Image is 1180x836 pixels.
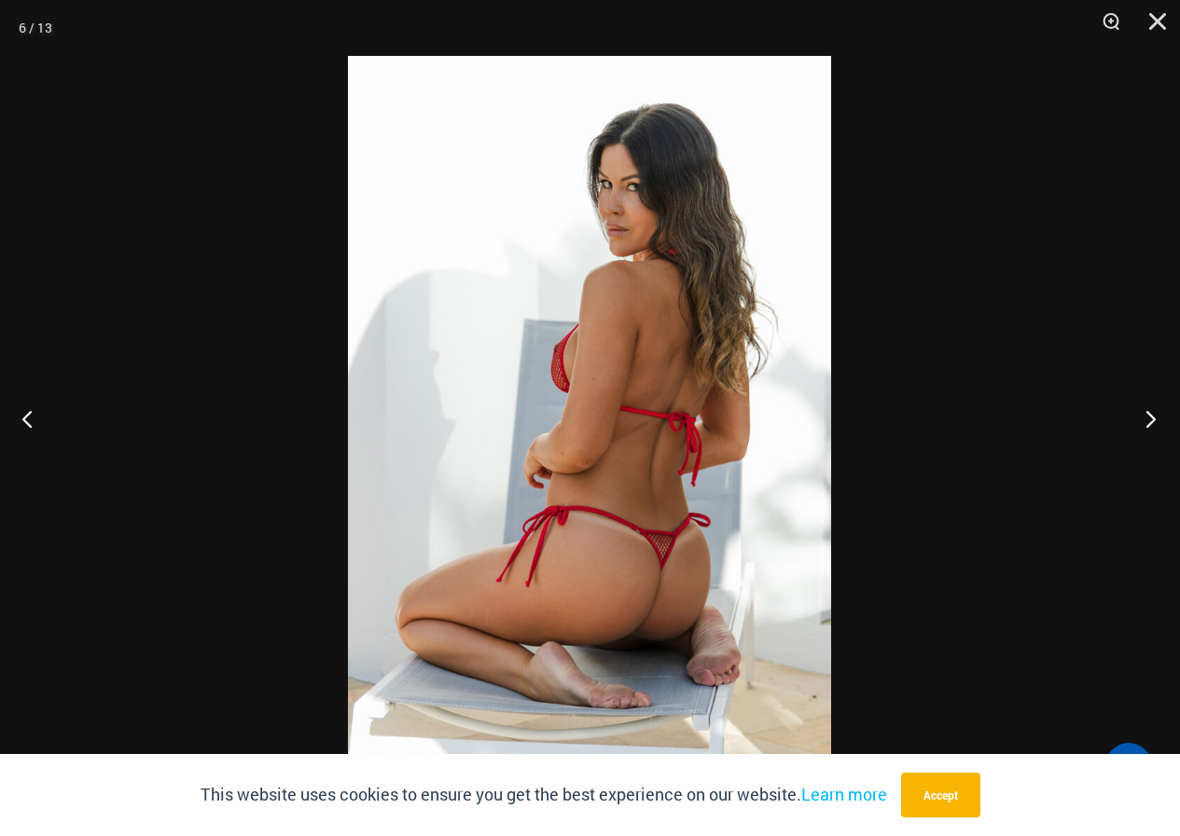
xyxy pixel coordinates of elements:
a: Learn more [801,783,887,805]
p: This website uses cookies to ensure you get the best experience on our website. [201,781,887,809]
button: Next [1110,372,1180,465]
button: Accept [901,773,980,817]
img: Summer Storm Red 312 Tri Top 456 Micro 06 [348,56,831,780]
div: 6 / 13 [19,14,52,42]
